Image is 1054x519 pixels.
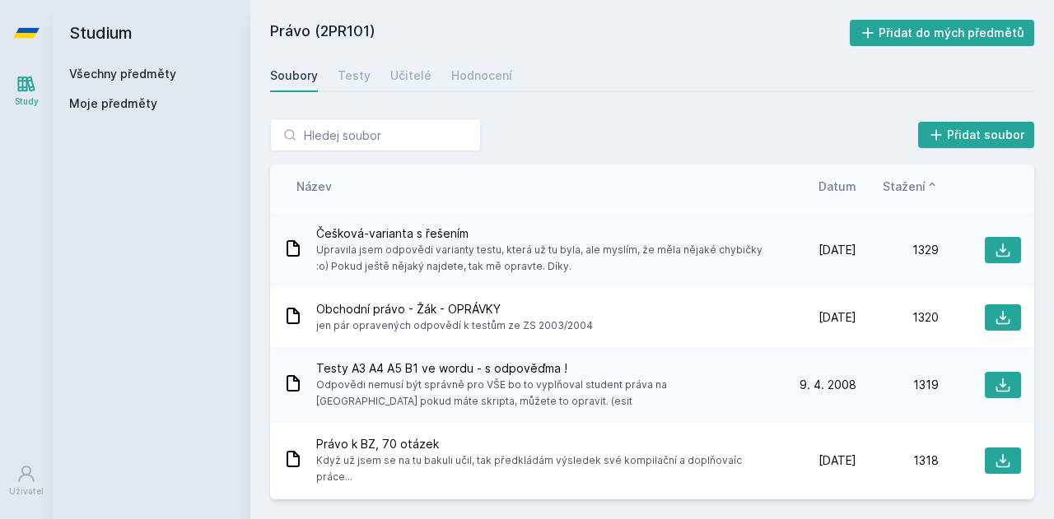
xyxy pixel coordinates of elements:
a: Všechny předměty [69,67,176,81]
div: Testy [338,67,371,84]
div: Uživatel [9,485,44,498]
a: Hodnocení [451,59,512,92]
span: [DATE] [818,242,856,258]
span: Stažení [883,178,926,195]
button: Stažení [883,178,939,195]
div: Učitelé [390,67,431,84]
span: Právo k BZ, 70 otázek [316,436,767,452]
span: [DATE] [818,452,856,469]
a: Učitelé [390,59,431,92]
div: 1318 [856,452,939,469]
span: Moje předměty [69,95,157,112]
span: Odpovědi nemusí být správně pro VŠE bo to vyplňoval student práva na [GEOGRAPHIC_DATA] pokud máte... [316,377,767,410]
button: Přidat soubor [918,122,1035,148]
span: Češková-varianta s řešením [316,225,767,242]
span: Testy A3 A4 A5 B1 ve wordu - s odpověďma ! [316,360,767,377]
button: Přidat do mých předmětů [850,20,1035,46]
button: Datum [818,178,856,195]
span: Obchodní právo - Žák - OPRÁVKY [316,301,593,317]
a: Uživatel [3,456,49,506]
a: Soubory [270,59,318,92]
div: Hodnocení [451,67,512,84]
span: 9. 4. 2008 [800,377,856,393]
div: 1319 [856,377,939,393]
span: Upravila jsem odpovědi varianty testu, která už tu byla, ale myslím, že měla nějaké chybičky :o) ... [316,242,767,275]
h2: Právo (2PR101) [270,20,850,46]
input: Hledej soubor [270,118,481,151]
button: Název [296,178,332,195]
div: Study [15,95,39,108]
span: jen pár opravených odpovědí k testům ze ZS 2003/2004 [316,317,593,334]
div: 1320 [856,309,939,326]
a: Study [3,66,49,116]
div: Soubory [270,67,318,84]
div: 1329 [856,242,939,258]
span: Když už jsem se na tu bakuli učil, tak předkládám výsledek své kompilační a doplňovaíc práce... [316,452,767,485]
span: [DATE] [818,309,856,326]
a: Testy [338,59,371,92]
